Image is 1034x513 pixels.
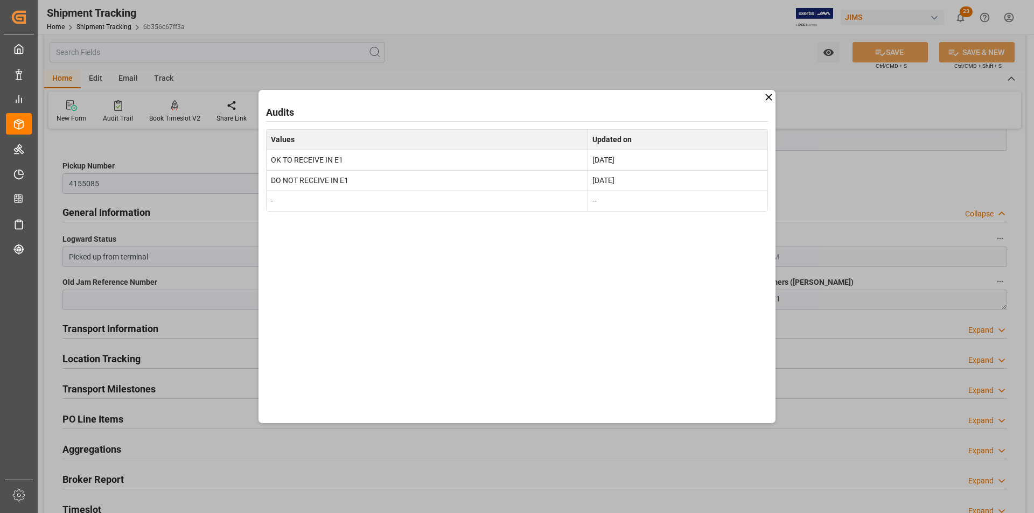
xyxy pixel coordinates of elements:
[588,191,768,211] td: --
[267,129,588,150] th: Values
[267,191,588,211] td: -
[267,150,588,170] td: OK TO RECEIVE IN E1
[588,170,768,191] td: [DATE]
[588,150,768,170] td: [DATE]
[266,105,768,120] div: Audits
[588,129,768,150] th: Updated on
[267,170,588,191] td: DO NOT RECEIVE IN E1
